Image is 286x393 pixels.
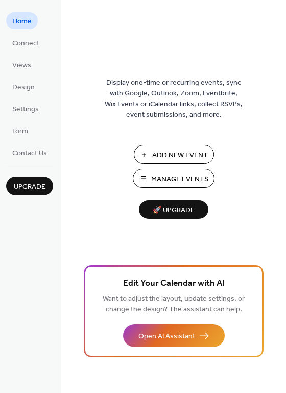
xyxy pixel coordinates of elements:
[105,78,243,120] span: Display one-time or recurring events, sync with Google, Outlook, Zoom, Eventbrite, Wix Events or ...
[12,82,35,93] span: Design
[6,122,34,139] a: Form
[152,150,208,161] span: Add New Event
[6,144,53,161] a: Contact Us
[12,60,31,71] span: Views
[12,104,39,115] span: Settings
[133,169,214,188] button: Manage Events
[12,148,47,159] span: Contact Us
[123,277,225,291] span: Edit Your Calendar with AI
[134,145,214,164] button: Add New Event
[12,38,39,49] span: Connect
[6,100,45,117] a: Settings
[139,200,208,219] button: 🚀 Upgrade
[6,78,41,95] a: Design
[6,56,37,73] a: Views
[103,292,245,316] span: Want to adjust the layout, update settings, or change the design? The assistant can help.
[145,204,202,217] span: 🚀 Upgrade
[6,12,38,29] a: Home
[12,126,28,137] span: Form
[6,34,45,51] a: Connect
[151,174,208,185] span: Manage Events
[138,331,195,342] span: Open AI Assistant
[123,324,225,347] button: Open AI Assistant
[6,177,53,195] button: Upgrade
[14,182,45,192] span: Upgrade
[12,16,32,27] span: Home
